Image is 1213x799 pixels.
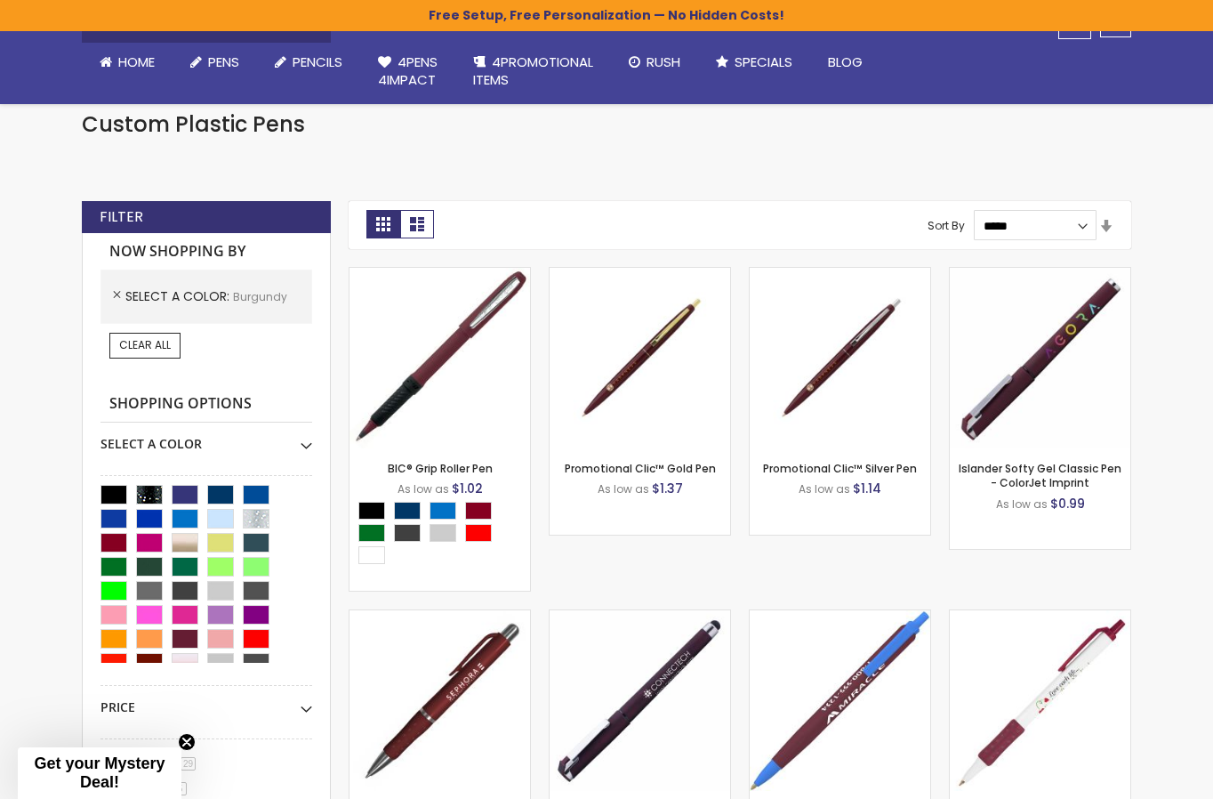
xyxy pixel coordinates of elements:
[565,461,716,476] a: Promotional Clic™ Gold Pen
[698,43,810,82] a: Specials
[455,43,611,101] a: 4PROMOTIONALITEMS
[82,43,173,82] a: Home
[178,733,196,751] button: Close teaser
[550,267,730,282] a: Promotional Clic™ Gold Pen-Burgundy
[109,333,181,358] a: Clear All
[430,502,456,520] div: Blue Light
[452,480,483,497] span: $1.02
[233,289,287,304] span: Burgundy
[550,268,730,448] img: Promotional Clic™ Gold Pen-Burgundy
[928,218,965,233] label: Sort By
[763,461,917,476] a: Promotional Clic™ Silver Pen
[735,52,792,71] span: Specials
[750,610,930,791] img: Custom Tri-Stic Pen-Burgundy
[611,43,698,82] a: Rush
[652,480,683,497] span: $1.37
[473,52,593,89] span: 4PROMOTIONAL ITEMS
[750,609,930,625] a: Custom Tri-Stic Pen-Burgundy
[100,207,143,227] strong: Filter
[173,43,257,82] a: Pens
[208,52,239,71] span: Pens
[647,52,680,71] span: Rush
[430,524,456,542] div: Grey Light
[358,524,385,542] div: Green
[810,43,880,82] a: Blog
[18,747,181,799] div: Get your Mystery Deal!Close teaser
[828,52,863,71] span: Blog
[1050,495,1085,512] span: $0.99
[293,52,342,71] span: Pencils
[398,481,449,496] span: As low as
[550,610,730,791] img: Islander Softy Gel Classic with Stylus-Burgundy
[853,480,881,497] span: $1.14
[950,268,1130,448] img: Islander Softy Gel Classic Pen - ColorJet Imprint-Burgundy
[598,481,649,496] span: As low as
[349,268,530,448] img: BIC® Grip Roller Pen-Burgundy
[950,609,1130,625] a: BIC® Clic Stic® Grip Pen-Burgundy
[799,481,850,496] span: As low as
[550,609,730,625] a: Islander Softy Gel Classic with Stylus-Burgundy
[950,267,1130,282] a: Islander Softy Gel Classic Pen - ColorJet Imprint-Burgundy
[950,610,1130,791] img: BIC® Clic Stic® Grip Pen-Burgundy
[349,610,530,791] img: Solid Colored Ballpoint Click Pen with Matching Rubber Grip Pen-Burgundy
[465,524,492,542] div: Red
[100,233,312,270] strong: Now Shopping by
[100,423,312,453] div: Select A Color
[378,52,438,89] span: 4Pens 4impact
[100,686,312,716] div: Price
[360,43,455,101] a: 4Pens4impact
[82,110,1131,139] h1: Custom Plastic Pens
[394,502,421,520] div: Navy Blue
[465,502,492,520] div: Burgundy
[750,267,930,282] a: Promotional Clic™ Silver Pen-Burgundy
[100,385,312,424] strong: Shopping Options
[358,546,385,564] div: White
[34,755,165,791] span: Get your Mystery Deal!
[959,461,1121,490] a: Islander Softy Gel Classic Pen - ColorJet Imprint
[358,502,385,520] div: Black
[750,268,930,448] img: Promotional Clic™ Silver Pen-Burgundy
[125,287,233,305] span: Select A Color
[257,43,360,82] a: Pencils
[181,757,196,771] span: 29
[394,524,421,542] div: Grey Charcoal
[366,210,400,238] strong: Grid
[119,337,171,352] span: Clear All
[388,461,493,476] a: BIC® Grip Roller Pen
[118,52,155,71] span: Home
[349,609,530,625] a: Solid Colored Ballpoint Click Pen with Matching Rubber Grip Pen-Burgundy
[349,267,530,282] a: BIC® Grip Roller Pen-Burgundy
[996,496,1048,512] span: As low as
